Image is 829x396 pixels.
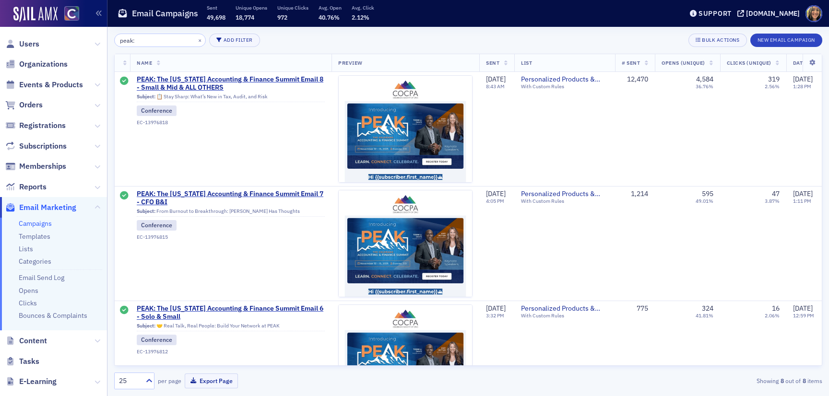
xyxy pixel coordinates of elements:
[5,336,47,346] a: Content
[779,376,785,385] strong: 8
[137,75,325,92] a: PEAK: The [US_STATE] Accounting & Finance Summit Email 8 - Small & Mid & ALL OTHERS
[521,190,608,198] a: Personalized Products & Events
[793,312,814,319] time: 12:59 PM
[696,198,713,204] div: 49.01%
[137,93,155,100] span: Subject:
[137,208,325,217] div: From Burnout to Breakthrough: [PERSON_NAME] Has Thoughts
[5,100,43,110] a: Orders
[750,34,822,47] button: New Email Campaign
[277,13,287,21] span: 972
[137,234,325,240] div: EC-13976815
[5,356,39,367] a: Tasks
[120,191,129,201] div: Sent
[119,376,140,386] div: 25
[132,8,198,19] h1: Email Campaigns
[19,356,39,367] span: Tasks
[137,59,152,66] span: Name
[13,7,58,22] img: SailAMX
[207,4,225,11] p: Sent
[19,182,47,192] span: Reports
[19,39,39,49] span: Users
[5,39,39,49] a: Users
[236,4,267,11] p: Unique Opens
[19,299,37,307] a: Clicks
[19,120,66,131] span: Registrations
[120,306,129,315] div: Sent
[521,83,608,90] div: With Custom Rules
[727,59,771,66] span: Clicks (Unique)
[5,59,68,70] a: Organizations
[793,189,813,198] span: [DATE]
[319,4,342,11] p: Avg. Open
[158,376,181,385] label: per page
[352,4,374,11] p: Avg. Click
[662,59,705,66] span: Opens (Unique)
[793,198,811,204] time: 1:11 PM
[209,34,260,47] button: Add Filter
[521,59,532,66] span: List
[137,349,325,355] div: EC-13976812
[622,190,648,198] div: 1,214
[137,208,155,214] span: Subject:
[5,161,66,172] a: Memberships
[19,141,67,151] span: Subscriptions
[593,376,822,385] div: Showing out of items
[137,323,155,329] span: Subject:
[196,35,204,44] button: ×
[805,5,822,22] span: Profile
[765,198,780,204] div: 3.87%
[793,83,811,90] time: 1:28 PM
[19,59,68,70] span: Organizations
[521,304,608,313] a: Personalized Products & Events
[207,13,225,21] span: 49,698
[137,304,325,321] a: PEAK: The [US_STATE] Accounting & Finance Summit Email 6 - Solo & Small
[696,83,713,90] div: 36.76%
[622,75,648,84] div: 12,470
[622,304,648,313] div: 775
[702,190,713,198] div: 595
[521,313,608,319] div: With Custom Rules
[486,304,506,313] span: [DATE]
[765,313,780,319] div: 2.06%
[19,161,66,172] span: Memberships
[137,190,325,207] a: PEAK: The [US_STATE] Accounting & Finance Summit Email 7 - CFO B&I
[185,373,238,388] button: Export Page
[19,336,47,346] span: Content
[702,37,739,43] div: Bulk Actions
[5,202,76,213] a: Email Marketing
[114,34,206,47] input: Search…
[746,9,800,18] div: [DOMAIN_NAME]
[319,13,340,21] span: 40.76%
[750,35,822,44] a: New Email Campaign
[793,304,813,313] span: [DATE]
[137,105,177,116] div: Conference
[19,219,52,228] a: Campaigns
[338,59,363,66] span: Preview
[19,80,83,90] span: Events & Products
[765,83,780,90] div: 2.56%
[137,119,325,126] div: EC-13976818
[699,9,732,18] div: Support
[137,335,177,345] div: Conference
[120,77,129,86] div: Sent
[352,13,369,21] span: 2.12%
[772,190,780,198] div: 47
[521,198,608,204] div: With Custom Rules
[137,323,325,331] div: 🤝 Real Talk, Real People: Build Your Network at PEAK
[486,189,506,198] span: [DATE]
[486,83,505,90] time: 8:43 AM
[5,141,67,151] a: Subscriptions
[737,10,803,17] button: [DOMAIN_NAME]
[137,93,325,102] div: 📋 Stay Sharp: What’s New in Tax, Audit, and Risk
[793,75,813,83] span: [DATE]
[19,257,51,266] a: Categories
[236,13,254,21] span: 18,774
[19,232,50,241] a: Templates
[622,59,640,66] span: # Sent
[486,312,504,319] time: 3:32 PM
